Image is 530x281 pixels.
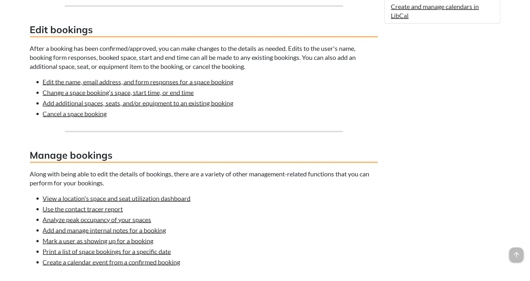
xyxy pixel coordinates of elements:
h3: Manage bookings [30,148,378,163]
a: Analyze peak occupancy of your spaces [43,216,151,223]
a: Create a calendar event from a confirmed booking [43,258,180,266]
a: Change a space booking's space, start time, or end time [43,89,194,96]
a: Use the contact tracer report [43,205,123,213]
h3: Edit bookings [30,23,378,37]
a: Print a list of space bookings for a specific date [43,248,171,255]
a: Cancel a space booking [43,110,107,117]
a: Add and manage internal notes for a booking [43,226,166,234]
a: arrow_upward [509,248,524,256]
a: Edit the name, email address, and form responses for a space booking [43,78,234,86]
p: Along with being able to edit the details of bookings, there are a variety of other management-re... [30,169,378,187]
span: arrow_upward [509,248,524,262]
p: After a booking has been confirmed/approved, you can make changes to the details as needed. Edits... [30,44,378,71]
a: View a location's space and seat utilization dashboard [43,194,191,202]
a: Mark a user as showing up for a booking [43,237,154,245]
a: Add additional spaces, seats, and/or equipment to an existing booking [43,99,234,107]
a: Create and manage calendars in LibCal [391,3,479,19]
